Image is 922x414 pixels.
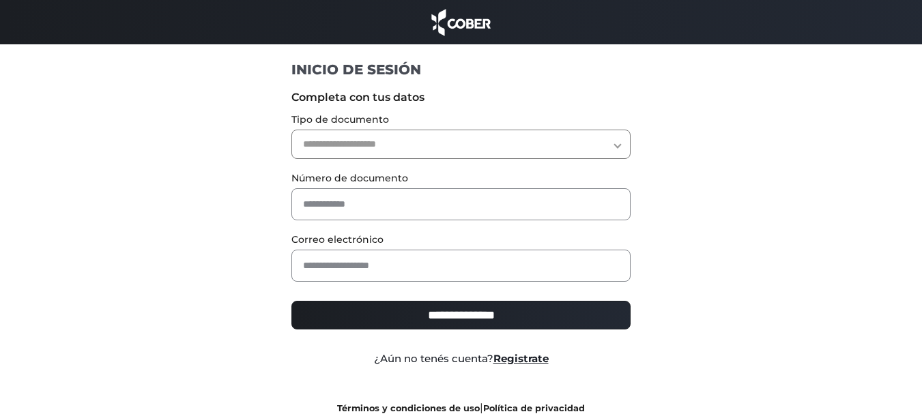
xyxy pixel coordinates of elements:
[291,171,631,186] label: Número de documento
[291,113,631,127] label: Tipo de documento
[291,61,631,78] h1: INICIO DE SESIÓN
[493,352,549,365] a: Registrate
[281,351,641,367] div: ¿Aún no tenés cuenta?
[428,7,495,38] img: cober_marca.png
[483,403,585,413] a: Política de privacidad
[291,233,631,247] label: Correo electrónico
[337,403,480,413] a: Términos y condiciones de uso
[291,89,631,106] label: Completa con tus datos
